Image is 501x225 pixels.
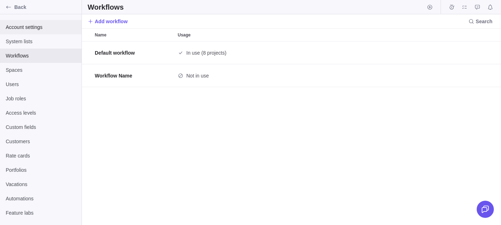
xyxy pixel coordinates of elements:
span: Custom fields [6,124,76,131]
a: Approval requests [472,5,482,11]
span: In use (8 projects) [186,49,226,56]
span: Access levels [6,109,76,116]
span: Name [95,31,107,39]
span: Back [14,4,79,11]
span: Add workflow [95,18,128,25]
div: Name [92,41,175,64]
span: Automations [6,195,76,202]
span: Add workflow [88,16,128,26]
span: Start timer [425,2,435,12]
span: Rate cards [6,152,76,159]
div: Name [92,29,175,41]
div: Usage [175,29,290,41]
a: Time logs [447,5,457,11]
div: Usage [175,64,290,87]
div: Name [92,64,175,87]
span: Feature labs [6,209,76,216]
span: Portfolios [6,166,76,174]
h2: Workflows [88,2,124,12]
span: Workflow Name [95,72,132,79]
span: My assignments [460,2,470,12]
span: Spaces [6,66,76,74]
span: System lists [6,38,76,45]
div: Usage [175,41,290,64]
span: Job roles [6,95,76,102]
span: Search [476,18,492,25]
span: Users [6,81,76,88]
span: Notifications [485,2,495,12]
a: Notifications [485,5,495,11]
span: Customers [6,138,76,145]
span: Workflows [6,52,76,59]
div: grid [82,41,501,225]
span: Default workflow [95,49,135,56]
span: Vacations [6,181,76,188]
span: Search [466,16,495,26]
a: My assignments [460,5,470,11]
span: Approval requests [472,2,482,12]
span: Account settings [6,24,76,31]
span: Not in use [186,72,209,79]
span: Time logs [447,2,457,12]
span: Usage [178,31,191,39]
